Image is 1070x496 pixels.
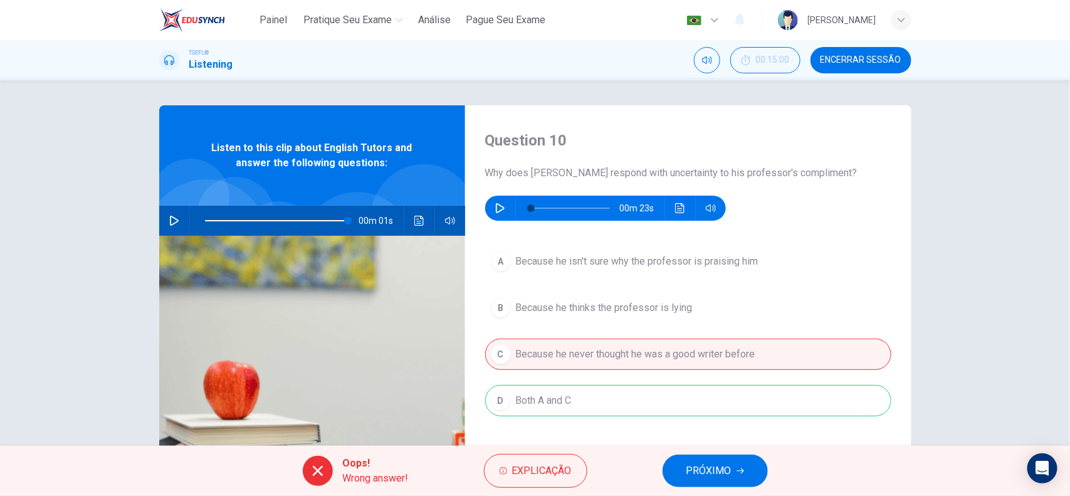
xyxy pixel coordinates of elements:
[485,130,891,150] h4: Question 10
[663,455,768,487] button: PRÓXIMO
[466,13,545,28] span: Pague Seu Exame
[808,13,876,28] div: [PERSON_NAME]
[298,9,408,31] button: Pratique seu exame
[1027,453,1057,483] div: Open Intercom Messenger
[189,48,209,57] span: TOEFL®
[159,8,254,33] a: EduSynch logo
[461,9,550,31] button: Pague Seu Exame
[260,13,287,28] span: Painel
[512,462,572,480] span: Explicação
[484,454,587,488] button: Explicação
[730,47,800,73] button: 00:15:00
[303,13,392,28] span: Pratique seu exame
[343,471,409,486] span: Wrong answer!
[200,140,424,171] span: Listen to this clip about English Tutors and answer the following questions:
[418,13,451,28] span: Análise
[620,196,664,221] span: 00m 23s
[686,16,702,25] img: pt
[409,206,429,236] button: Clique para ver a transcrição do áudio
[413,9,456,31] button: Análise
[686,462,732,480] span: PRÓXIMO
[159,8,225,33] img: EduSynch logo
[810,47,911,73] button: Encerrar Sessão
[694,47,720,73] div: Silenciar
[485,166,891,181] span: Why does [PERSON_NAME] respond with uncertainty to his professor's compliment?
[670,196,690,221] button: Clique para ver a transcrição do áudio
[730,47,800,73] div: Esconder
[343,456,409,471] span: Oops!
[189,57,233,72] h1: Listening
[359,206,404,236] span: 00m 01s
[821,55,901,65] span: Encerrar Sessão
[778,10,798,30] img: Profile picture
[756,55,790,65] span: 00:15:00
[253,9,293,31] button: Painel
